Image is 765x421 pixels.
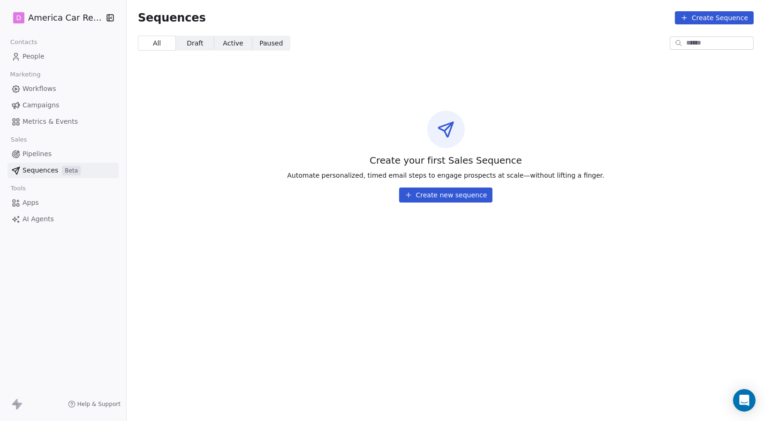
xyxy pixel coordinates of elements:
a: Apps [8,195,119,210]
a: Help & Support [68,400,121,408]
span: Automate personalized, timed email steps to engage prospects at scale—without lifting a finger. [287,171,604,180]
span: Contacts [6,35,41,49]
button: Create new sequence [399,188,493,203]
span: D [16,13,22,23]
span: Workflows [23,84,56,94]
span: Beta [62,166,81,175]
span: Create your first Sales Sequence [370,154,522,167]
span: Marketing [6,68,45,82]
a: Campaigns [8,98,119,113]
span: Campaigns [23,100,59,110]
span: People [23,52,45,61]
span: Pipelines [23,149,52,159]
span: Sequences [138,11,206,24]
a: SequencesBeta [8,163,119,178]
span: Active [223,38,243,48]
span: Metrics & Events [23,117,78,127]
span: Paused [259,38,283,48]
a: Workflows [8,81,119,97]
span: Sequences [23,165,58,175]
span: Apps [23,198,39,208]
a: People [8,49,119,64]
span: Tools [7,181,30,195]
span: AI Agents [23,214,54,224]
button: Create Sequence [675,11,754,24]
div: Open Intercom Messenger [733,389,756,412]
a: Pipelines [8,146,119,162]
button: DAmerica Car Rental [11,10,100,26]
a: AI Agents [8,211,119,227]
span: Sales [7,133,31,147]
span: Help & Support [77,400,121,408]
a: Metrics & Events [8,114,119,129]
span: Draft [187,38,203,48]
span: America Car Rental [28,12,103,24]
